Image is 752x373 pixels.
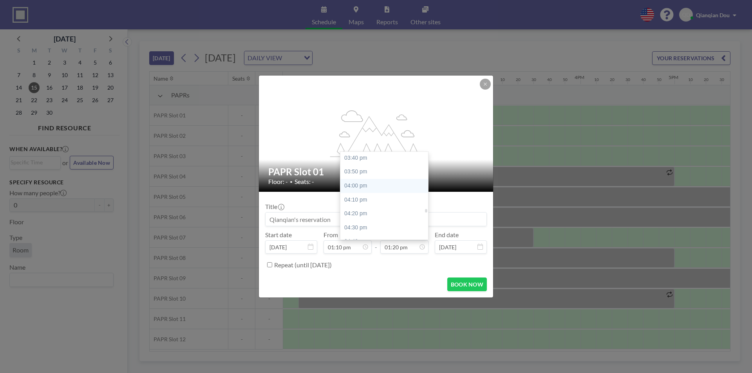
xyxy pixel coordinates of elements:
[295,178,314,186] span: Seats: -
[435,231,459,239] label: End date
[265,203,284,211] label: Title
[340,151,432,165] div: 03:40 pm
[340,234,432,249] div: 04:40 pm
[340,207,432,221] div: 04:20 pm
[340,179,432,193] div: 04:00 pm
[268,178,288,186] span: Floor: -
[340,165,432,179] div: 03:50 pm
[447,277,487,291] button: BOOK NOW
[274,261,332,269] label: Repeat (until [DATE])
[375,234,377,251] span: -
[340,221,432,235] div: 04:30 pm
[324,231,338,239] label: From
[268,166,484,178] h2: PAPR Slot 01
[266,213,486,226] input: Qianqian's reservation
[340,193,432,207] div: 04:10 pm
[290,179,293,185] span: •
[265,231,292,239] label: Start date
